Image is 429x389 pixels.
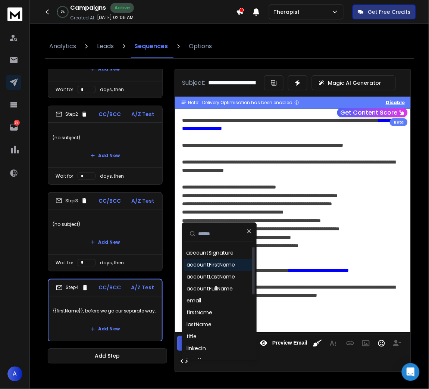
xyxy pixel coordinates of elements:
[56,111,88,118] div: Step 2
[48,279,163,342] li: Step4CC/BCCA/Z Test{{firstName}}, before we go our separate ways…Add New
[328,79,381,87] p: Magic AI Generator
[386,100,405,106] button: Disable
[187,309,212,316] div: firstName
[187,333,197,340] div: title
[337,108,408,117] button: Get Content Score
[70,15,95,21] p: Created At:
[182,78,206,87] p: Subject:
[132,197,155,205] p: A/Z Test
[130,34,173,58] a: Sequences
[326,336,340,351] button: More Text
[85,235,126,250] button: Add New
[402,363,420,381] div: Open Intercom Messenger
[189,42,212,51] p: Options
[85,148,126,163] button: Add New
[359,336,373,351] button: Insert Image (Ctrl+P)
[187,273,235,280] div: accountLastName
[48,106,163,185] li: Step2CC/BCCA/Z Test(no subject)Add NewWait fordays, then
[177,336,201,351] button: Save
[187,261,235,268] div: accountFirstName
[97,42,114,51] p: Leads
[312,75,396,90] button: Magic AI Generator
[390,336,404,351] button: Insert Unsubscribe Link
[7,367,22,382] button: A
[53,127,158,148] p: (no subject)
[310,336,325,351] button: Clean HTML
[53,301,157,322] p: {{firstName}}, before we go our separate ways…
[48,349,167,364] button: Add Step
[97,15,134,21] p: [DATE] 02:06 AM
[132,111,155,118] p: A/Z Test
[53,214,158,235] p: (no subject)
[185,34,217,58] a: Options
[135,42,168,51] p: Sequences
[49,42,76,51] p: Analytics
[48,192,163,271] li: Step3CC/BCCA/Z Test(no subject)Add NewWait fordays, then
[70,3,106,12] h1: Campaigns
[98,284,121,292] p: CC/BCC
[187,357,208,364] div: location
[271,340,309,346] span: Preview Email
[14,120,20,126] p: 37
[56,87,73,93] p: Wait for
[56,284,88,291] div: Step 4
[100,260,124,266] p: days, then
[257,336,309,351] button: Preview Email
[7,7,22,21] img: logo
[368,8,411,16] p: Get Free Credits
[187,321,212,328] div: lastName
[203,100,300,106] div: Delivery Optimisation has been enabled
[110,3,134,13] div: Active
[100,87,124,93] p: days, then
[98,197,121,205] p: CC/BCC
[375,336,389,351] button: Emoticons
[353,4,416,19] button: Get Free Credits
[56,197,88,204] div: Step 3
[85,322,126,337] button: Add New
[100,173,124,179] p: days, then
[131,284,154,292] p: A/Z Test
[56,173,73,179] p: Wait for
[61,10,65,14] p: 2 %
[98,111,121,118] p: CC/BCC
[343,336,357,351] button: Insert Link (Ctrl+K)
[188,100,200,106] span: Note:
[390,118,408,126] div: Beta
[177,354,191,369] button: Code View
[93,34,118,58] a: Leads
[187,345,206,352] div: linkedin
[187,285,233,292] div: accountFullName
[85,62,126,77] button: Add New
[45,34,81,58] a: Analytics
[274,8,303,16] p: Therapist
[187,249,234,256] div: accountSignature
[187,297,201,304] div: email
[6,120,21,135] a: 37
[56,260,73,266] p: Wait for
